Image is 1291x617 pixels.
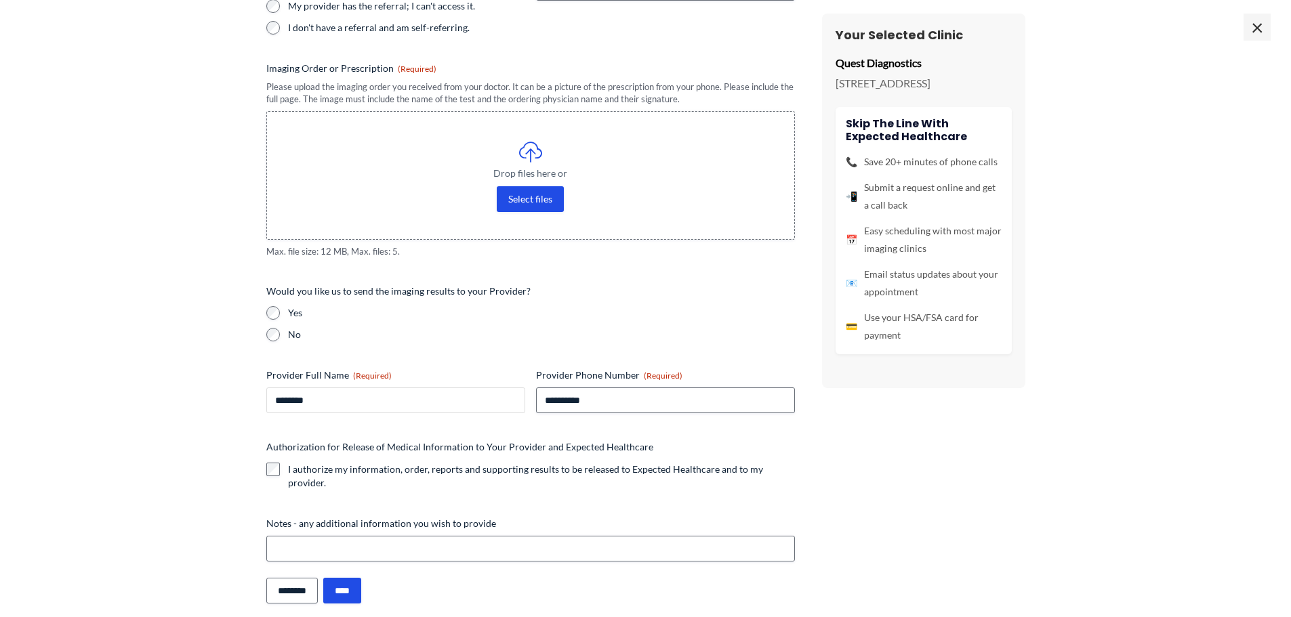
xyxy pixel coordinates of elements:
[536,368,795,382] label: Provider Phone Number
[266,245,795,258] span: Max. file size: 12 MB, Max. files: 5.
[836,73,1012,93] p: [STREET_ADDRESS]
[398,64,436,74] span: (Required)
[846,318,857,335] span: 💳
[266,440,653,454] legend: Authorization for Release of Medical Information to Your Provider and Expected Healthcare
[846,222,1002,257] li: Easy scheduling with most major imaging clinics
[288,21,525,35] label: I don't have a referral and am self-referring.
[266,81,795,106] div: Please upload the imaging order you received from your doctor. It can be a picture of the prescri...
[846,179,1002,214] li: Submit a request online and get a call back
[846,265,1002,301] li: Email status updates about your appointment
[266,62,795,75] label: Imaging Order or Prescription
[846,231,857,249] span: 📅
[644,370,682,381] span: (Required)
[497,186,564,212] button: select files, imaging order or prescription(required)
[1244,14,1271,41] span: ×
[266,284,531,298] legend: Would you like us to send the imaging results to your Provider?
[288,306,795,320] label: Yes
[846,153,1002,171] li: Save 20+ minutes of phone calls
[846,309,1002,344] li: Use your HSA/FSA card for payment
[266,517,795,530] label: Notes - any additional information you wish to provide
[288,328,795,341] label: No
[288,463,795,490] label: I authorize my information, order, reports and supporting results to be released to Expected Heal...
[846,153,857,171] span: 📞
[846,188,857,205] span: 📲
[836,27,1012,43] h3: Your Selected Clinic
[846,117,1002,143] h4: Skip the line with Expected Healthcare
[294,169,767,178] span: Drop files here or
[266,368,525,382] label: Provider Full Name
[836,53,1012,73] p: Quest Diagnostics
[846,274,857,292] span: 📧
[353,370,392,381] span: (Required)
